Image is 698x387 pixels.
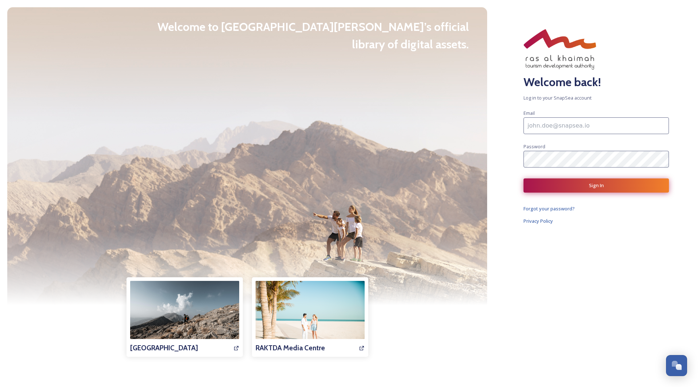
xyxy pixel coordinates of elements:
[130,281,239,353] a: [GEOGRAPHIC_DATA]
[523,143,545,150] span: Password
[523,94,669,101] span: Log in to your SnapSea account
[523,205,575,212] span: Forgot your password?
[523,178,669,193] button: Sign In
[256,281,365,353] a: RAKTDA Media Centre
[523,218,553,224] span: Privacy Policy
[523,204,669,213] a: Forgot your password?
[130,281,239,354] img: 4A12772D-B6F2-4164-A582A31F39726F87.jpg
[130,343,198,353] h3: [GEOGRAPHIC_DATA]
[523,217,669,225] a: Privacy Policy
[523,73,669,91] h2: Welcome back!
[523,117,669,134] input: john.doe@snapsea.io
[256,281,365,354] img: DP%20-%20Couple%20-%209.jpg
[523,110,535,116] span: Email
[523,29,596,70] img: RAKTDA_ENG_NEW%20STACKED%20LOGO_RGB.png
[666,355,687,376] button: Open Chat
[256,343,325,353] h3: RAKTDA Media Centre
